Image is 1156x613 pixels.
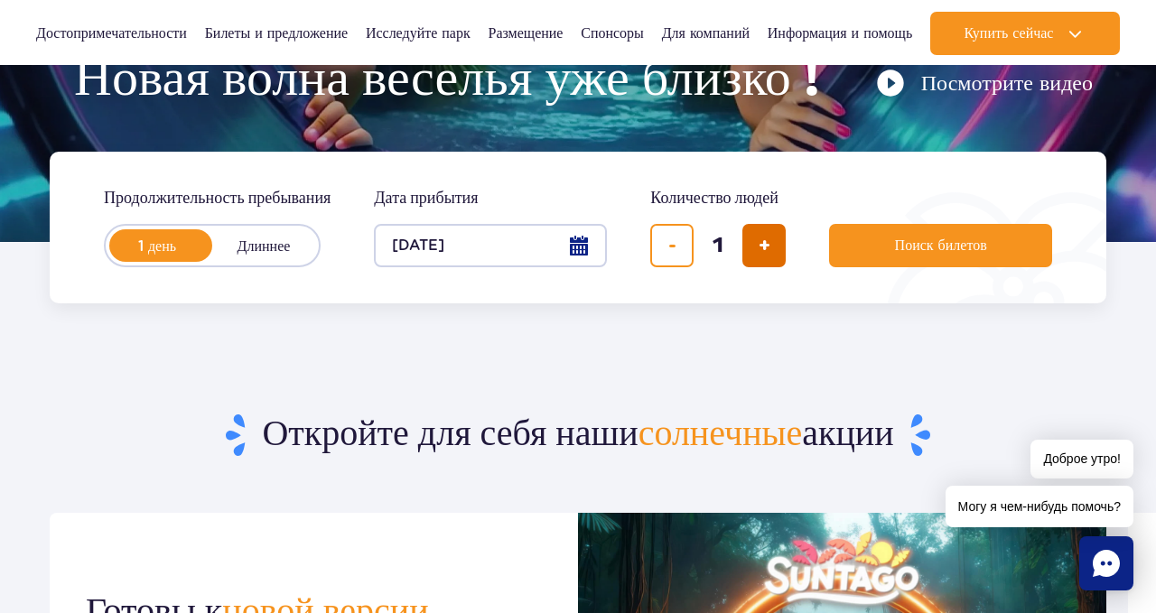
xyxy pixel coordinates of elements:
[1079,536,1133,590] div: Чат
[374,188,478,209] font: Дата прибытия
[639,412,803,457] font: солнечные
[262,412,638,457] font: Откройте для себя наши
[662,12,750,55] a: Для компаний
[374,224,607,267] button: [DATE]
[50,152,1106,303] form: Планирование посещения Парка Польши
[36,12,187,55] a: Достопримечательности
[696,224,740,267] input: количество билетов
[768,24,912,42] font: Информация и помощь
[876,69,1093,98] button: Посмотрите видео
[36,24,187,42] font: Достопримечательности
[138,237,176,255] font: 1 день
[205,12,349,55] a: Билеты и предложение
[489,12,564,55] a: Размещение
[662,24,750,42] font: Для компаний
[930,12,1120,55] button: Купить сейчас
[742,224,786,267] button: добавить билет
[650,188,778,209] font: Количество людей
[581,24,644,42] font: Спонсоры
[366,12,471,55] a: Исследуйте парк
[489,24,564,42] font: Размещение
[238,237,291,255] font: Длиннее
[1043,451,1121,466] font: Доброе утро!
[768,12,912,55] a: Информация и помощь
[581,12,644,55] a: Спонсоры
[650,224,694,267] button: удалить билет
[104,188,331,209] font: Продолжительность пребывания
[802,412,893,457] font: акции
[205,24,349,42] font: Билеты и предложение
[829,224,1052,267] button: Поиск билетов
[921,70,1093,96] font: Посмотрите видео
[366,24,471,42] font: Исследуйте парк
[74,47,820,111] font: Новая волна веселья уже близко !
[958,499,1121,514] font: Могу я чем-нибудь помочь?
